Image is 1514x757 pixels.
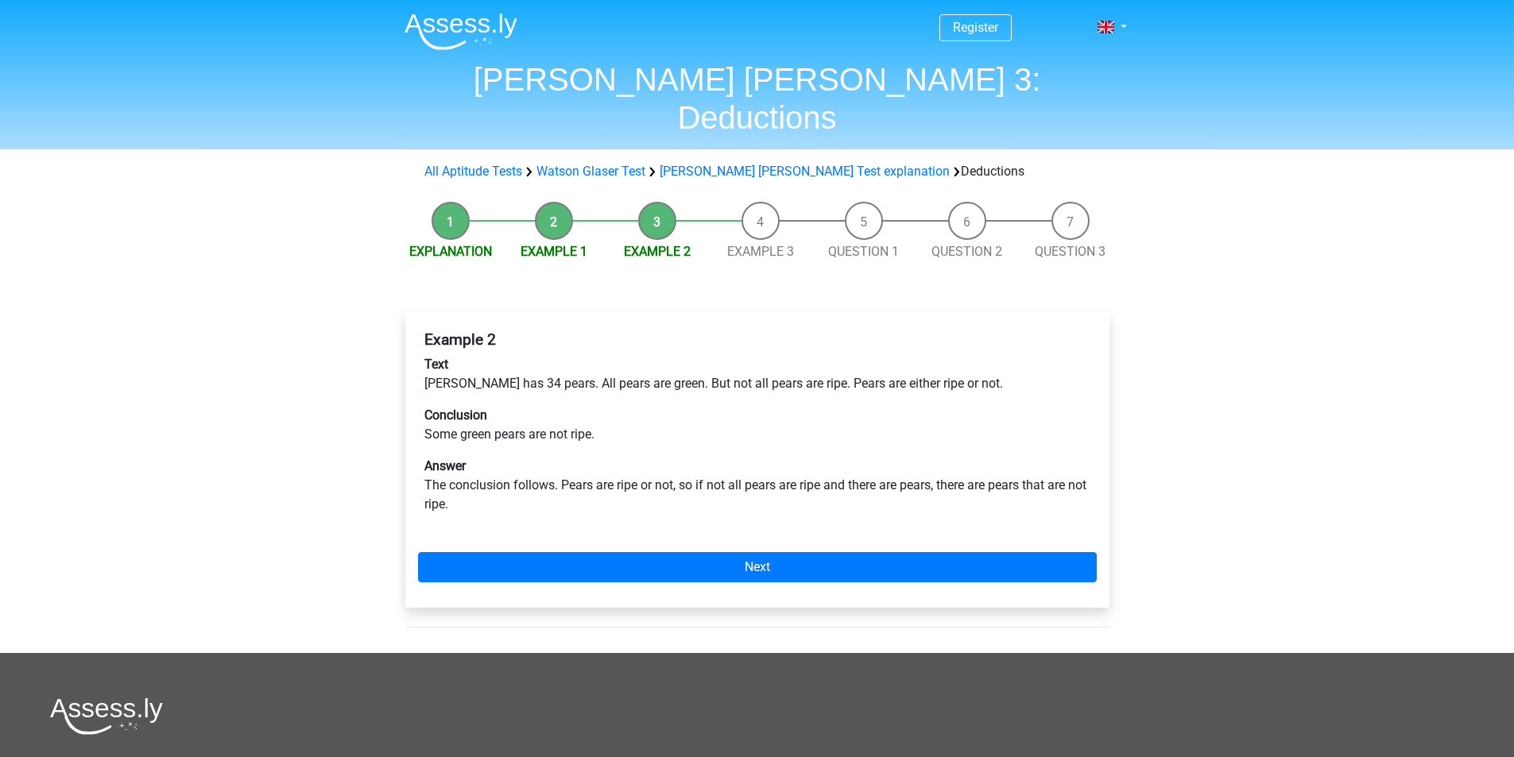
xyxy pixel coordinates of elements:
a: Next [418,552,1097,582]
b: Conclusion [424,407,487,423]
a: Example 2 [624,244,691,259]
p: The conclusion follows. Pears are ripe or not, so if not all pears are ripe and there are pears, ... [424,457,1090,514]
a: Explanation [409,244,492,259]
img: Assessly logo [50,697,163,735]
a: Watson Glaser Test [536,164,645,179]
a: Example 1 [521,244,587,259]
h1: [PERSON_NAME] [PERSON_NAME] 3: Deductions [392,60,1123,137]
p: Some green pears are not ripe. [424,406,1090,444]
p: [PERSON_NAME] has 34 pears. All pears are green. But not all pears are ripe. Pears are either rip... [424,355,1090,393]
a: Question 1 [828,244,899,259]
a: Question 2 [931,244,1002,259]
a: Question 3 [1035,244,1105,259]
b: Text [424,357,448,372]
a: Example 3 [727,244,794,259]
b: Example 2 [424,330,496,349]
a: Register [953,20,998,35]
a: [PERSON_NAME] [PERSON_NAME] Test explanation [660,164,950,179]
a: All Aptitude Tests [424,164,522,179]
img: Assessly [405,13,517,50]
b: Answer [424,458,466,473]
div: Deductions [418,162,1097,181]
